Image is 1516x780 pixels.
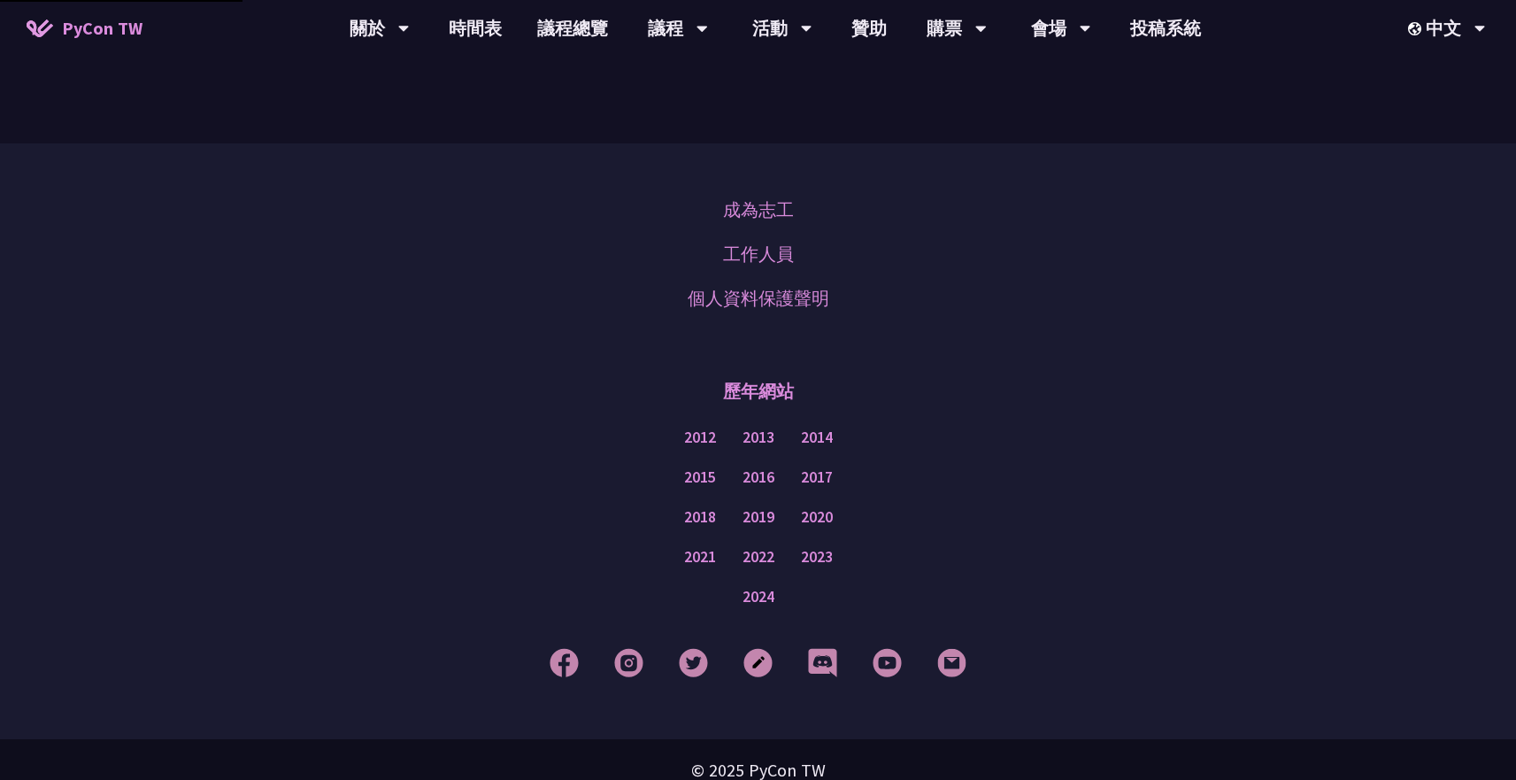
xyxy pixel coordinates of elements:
[1408,22,1426,35] img: Locale Icon
[62,15,142,42] span: PyCon TW
[743,467,774,489] a: 2016
[873,648,902,677] img: YouTube Footer Icon
[614,648,643,677] img: Instagram Footer Icon
[801,506,833,529] a: 2020
[723,365,794,418] p: 歷年網站
[743,586,774,608] a: 2024
[743,427,774,449] a: 2013
[743,546,774,568] a: 2022
[743,648,773,677] img: Blog Footer Icon
[9,6,160,50] a: PyCon TW
[808,648,837,677] img: Discord Footer Icon
[723,197,794,223] a: 成為志工
[801,467,833,489] a: 2017
[550,648,579,677] img: Facebook Footer Icon
[684,506,716,529] a: 2018
[723,241,794,267] a: 工作人員
[679,648,708,677] img: Twitter Footer Icon
[801,427,833,449] a: 2014
[684,546,716,568] a: 2021
[688,285,829,312] a: 個人資料保護聲明
[27,19,53,37] img: Home icon of PyCon TW 2025
[684,467,716,489] a: 2015
[937,648,966,677] img: Email Footer Icon
[801,546,833,568] a: 2023
[743,506,774,529] a: 2019
[684,427,716,449] a: 2012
